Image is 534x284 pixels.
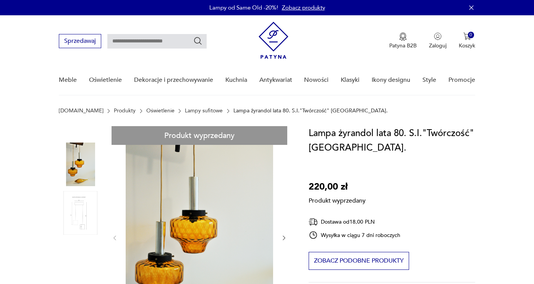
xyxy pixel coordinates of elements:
[114,108,136,114] a: Produkty
[304,65,328,95] a: Nowości
[429,32,447,49] button: Zaloguj
[389,32,417,49] button: Patyna B2B
[434,32,442,40] img: Ikonka użytkownika
[309,194,366,205] p: Produkt wyprzedany
[134,65,213,95] a: Dekoracje i przechowywanie
[341,65,359,95] a: Klasyki
[309,217,400,227] div: Dostawa od 18,00 PLN
[282,4,325,11] a: Zobacz produkty
[459,32,475,49] button: 0Koszyk
[309,217,318,227] img: Ikona dostawy
[399,32,407,41] img: Ikona medalu
[193,36,202,45] button: Szukaj
[459,42,475,49] p: Koszyk
[429,42,447,49] p: Zaloguj
[233,108,388,114] p: Lampa żyrandol lata 80. S.I."Twórczość" [GEOGRAPHIC_DATA].
[259,22,288,59] img: Patyna - sklep z meblami i dekoracjami vintage
[259,65,292,95] a: Antykwariat
[59,39,101,44] a: Sprzedawaj
[389,42,417,49] p: Patyna B2B
[468,32,474,38] div: 0
[59,65,77,95] a: Meble
[225,65,247,95] a: Kuchnia
[59,34,101,48] button: Sprzedawaj
[309,230,400,240] div: Wysyłka w ciągu 7 dni roboczych
[209,4,278,11] p: Lampy od Same Old -20%!
[309,180,366,194] p: 220,00 zł
[372,65,410,95] a: Ikony designu
[463,32,471,40] img: Ikona koszyka
[59,108,104,114] a: [DOMAIN_NAME]
[389,32,417,49] a: Ikona medaluPatyna B2B
[309,252,409,270] button: Zobacz podobne produkty
[422,65,436,95] a: Style
[185,108,223,114] a: Lampy sufitowe
[89,65,122,95] a: Oświetlenie
[309,126,475,155] h1: Lampa żyrandol lata 80. S.I."Twórczość" [GEOGRAPHIC_DATA].
[146,108,175,114] a: Oświetlenie
[448,65,475,95] a: Promocje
